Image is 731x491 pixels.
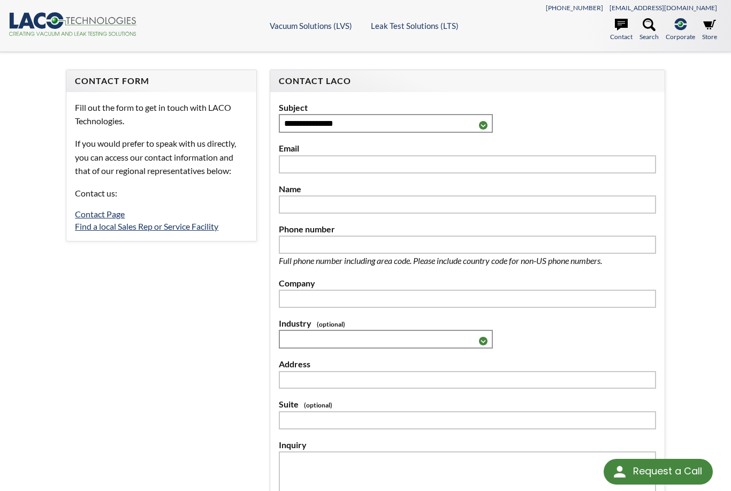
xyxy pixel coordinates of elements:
label: Email [279,141,656,155]
label: Phone number [279,222,656,236]
label: Name [279,182,656,196]
a: [EMAIL_ADDRESS][DOMAIN_NAME] [610,4,717,12]
label: Company [279,276,656,290]
a: Search [639,18,659,42]
span: Corporate [666,32,695,42]
a: Contact Page [75,209,125,219]
h4: Contact LACO [279,75,656,87]
label: Suite [279,397,656,411]
div: Request a Call [633,459,702,484]
p: If you would prefer to speak with us directly, you can access our contact information and that of... [75,137,248,178]
a: Store [702,18,717,42]
p: Contact us: [75,186,248,200]
label: Subject [279,101,656,115]
a: Leak Test Solutions (LTS) [371,21,459,31]
label: Address [279,357,656,371]
label: Inquiry [279,438,656,452]
a: Find a local Sales Rep or Service Facility [75,221,218,231]
p: Full phone number including area code. Please include country code for non-US phone numbers. [279,254,637,268]
img: round button [611,463,628,480]
h4: Contact Form [75,75,248,87]
a: [PHONE_NUMBER] [546,4,603,12]
p: Fill out the form to get in touch with LACO Technologies. [75,101,248,128]
div: Request a Call [604,459,713,485]
a: Vacuum Solutions (LVS) [270,21,352,31]
a: Contact [610,18,633,42]
label: Industry [279,316,656,330]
